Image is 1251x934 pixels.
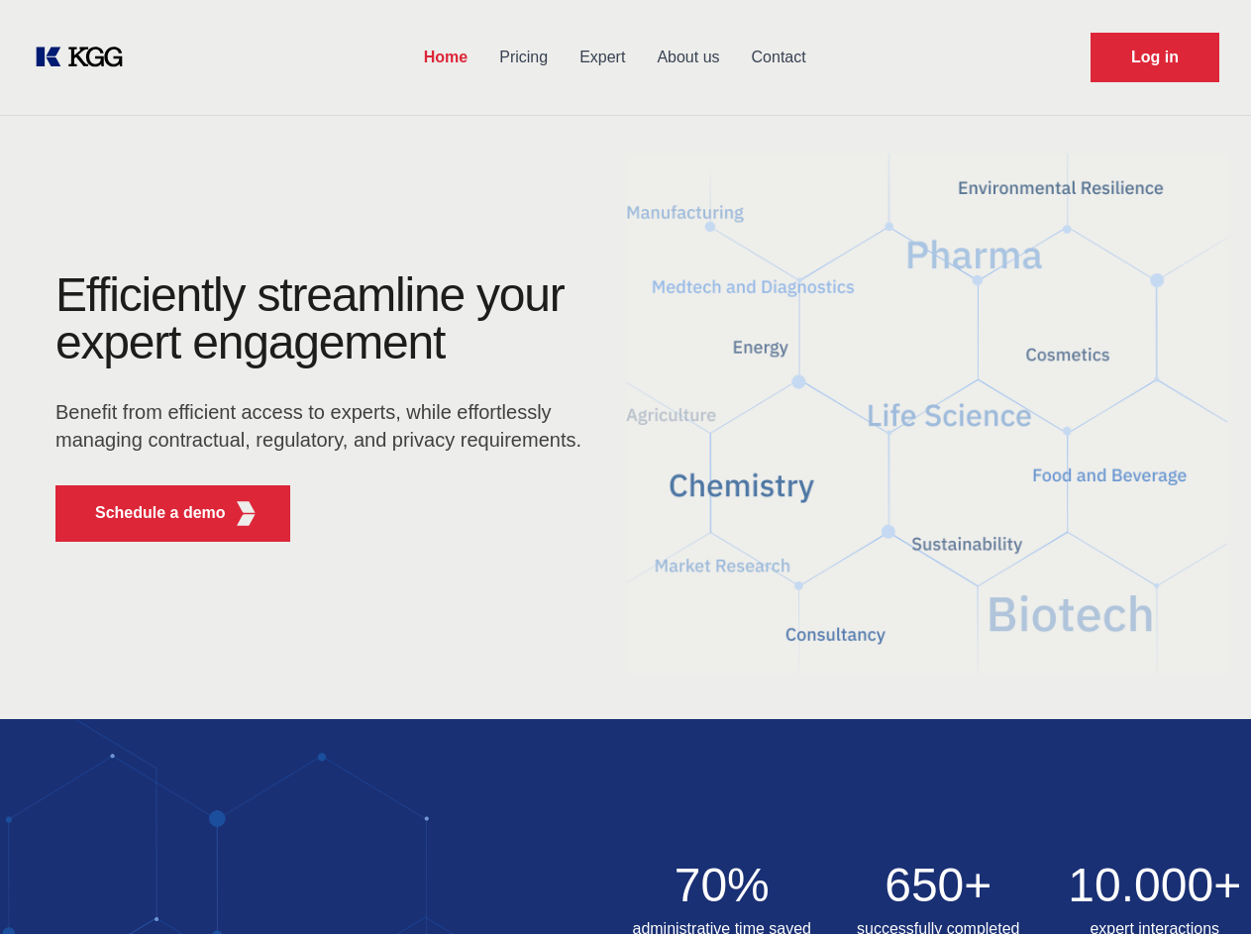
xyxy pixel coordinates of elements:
a: Expert [564,32,641,83]
a: About us [641,32,735,83]
p: Schedule a demo [95,501,226,525]
img: KGG Fifth Element RED [234,501,259,526]
a: Request Demo [1091,33,1219,82]
h2: 70% [626,862,819,909]
h2: 650+ [842,862,1035,909]
h1: Efficiently streamline your expert engagement [55,271,594,366]
a: Contact [736,32,822,83]
a: KOL Knowledge Platform: Talk to Key External Experts (KEE) [32,42,139,73]
img: KGG Fifth Element RED [626,129,1228,699]
a: Home [408,32,483,83]
button: Schedule a demoKGG Fifth Element RED [55,485,290,542]
a: Pricing [483,32,564,83]
p: Benefit from efficient access to experts, while effortlessly managing contractual, regulatory, an... [55,398,594,454]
